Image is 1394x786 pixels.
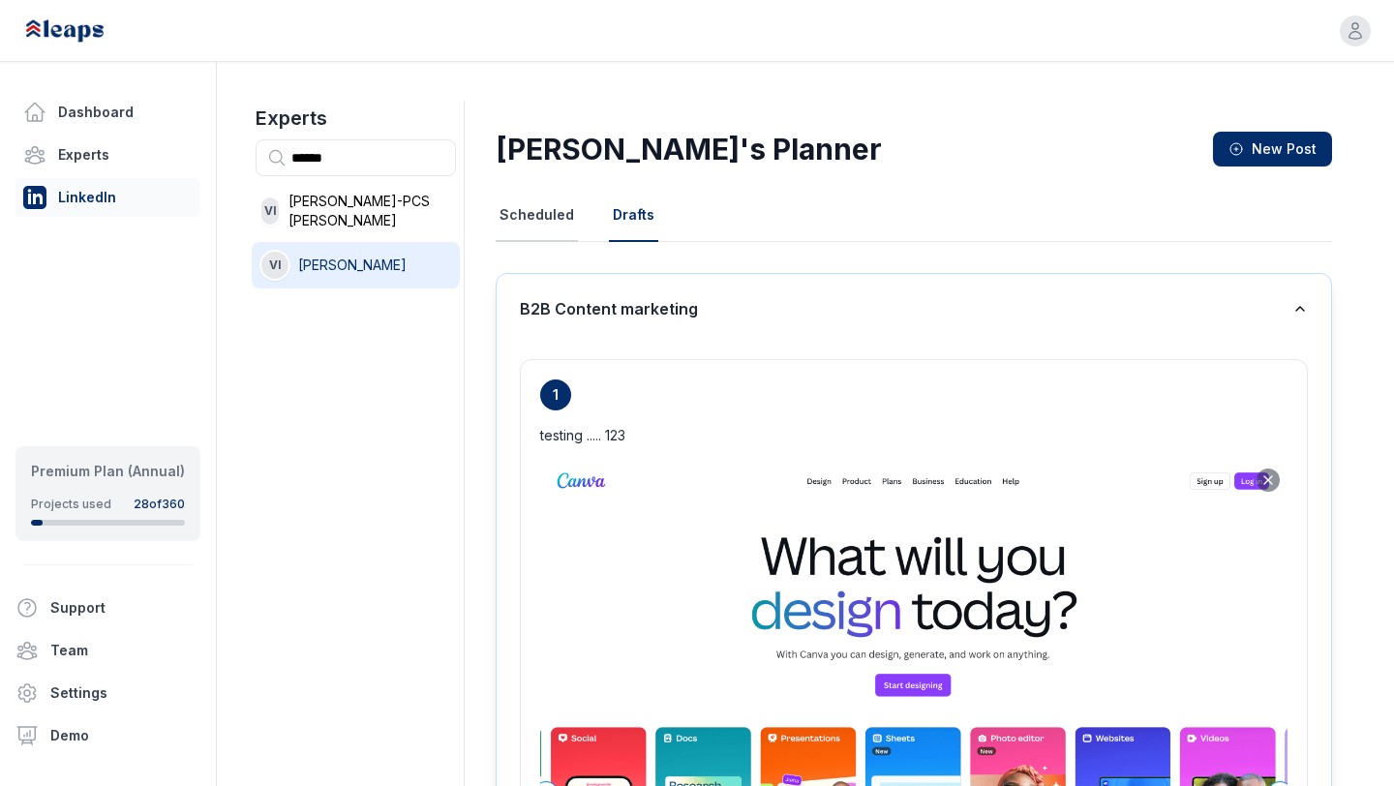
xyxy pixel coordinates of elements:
[15,178,200,217] a: LinkedIn
[497,274,1331,344] button: B2B Content marketing
[252,105,460,132] h2: Experts
[134,497,185,512] div: 28 of 360
[31,462,185,481] div: Premium Plan (Annual)
[288,192,452,230] span: [PERSON_NAME]-PCS [PERSON_NAME]
[15,136,200,174] a: Experts
[496,190,1332,242] nav: Tabs
[609,190,658,242] button: Drafts
[8,589,193,627] button: Support
[1213,132,1332,166] button: New Post
[540,379,571,410] span: 1
[496,190,578,242] button: Scheduled
[540,426,1288,445] p: testing ..... 123
[31,497,111,512] div: Projects used
[8,674,208,712] a: Settings
[15,93,200,132] a: Dashboard
[1257,469,1280,492] button: Remove image
[1252,139,1317,159] span: New Post
[8,716,208,755] a: Demo
[259,250,290,281] div: VI
[23,10,147,52] img: Leaps
[520,297,698,320] h3: B2B Content marketing
[496,132,882,166] h1: [PERSON_NAME]'s Planner
[8,631,208,670] a: Team
[259,196,281,227] div: VI
[298,256,407,275] span: [PERSON_NAME]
